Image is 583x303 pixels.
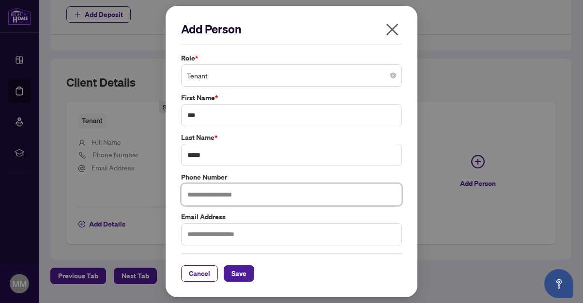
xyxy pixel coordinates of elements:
[181,265,218,282] button: Cancel
[181,53,402,63] label: Role
[231,266,246,281] span: Save
[181,172,402,182] label: Phone Number
[544,269,573,298] button: Open asap
[384,22,400,37] span: close
[181,212,402,222] label: Email Address
[181,92,402,103] label: First Name
[181,132,402,143] label: Last Name
[187,66,396,85] span: Tenant
[390,73,396,78] span: close-circle
[224,265,254,282] button: Save
[181,21,402,37] h2: Add Person
[189,266,210,281] span: Cancel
